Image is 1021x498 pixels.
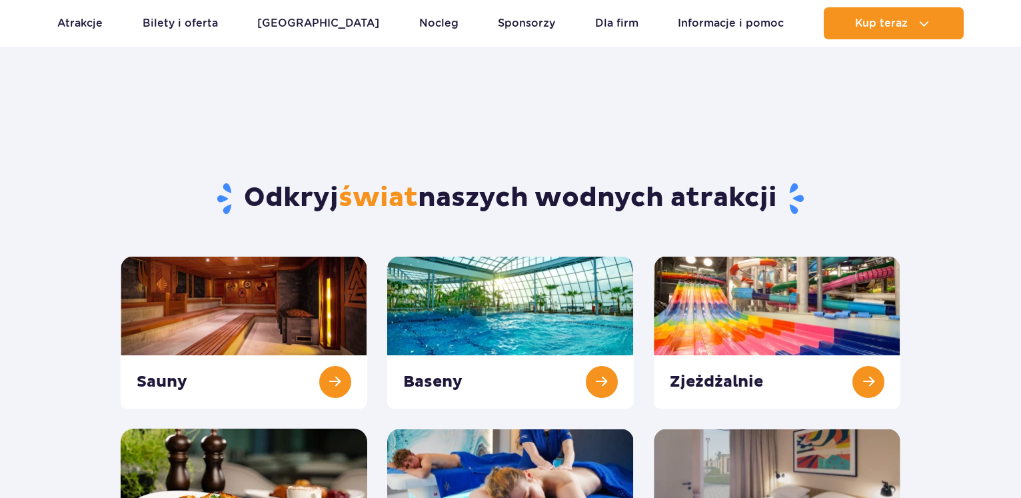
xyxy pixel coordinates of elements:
a: Informacje i pomoc [678,7,784,39]
h1: Odkryj naszych wodnych atrakcji [121,181,901,216]
span: Kup teraz [855,17,908,29]
a: Nocleg [419,7,459,39]
span: świat [339,181,418,215]
button: Kup teraz [824,7,964,39]
a: Bilety i oferta [143,7,218,39]
a: Atrakcje [57,7,103,39]
a: [GEOGRAPHIC_DATA] [257,7,379,39]
a: Sponsorzy [498,7,555,39]
a: Dla firm [595,7,638,39]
